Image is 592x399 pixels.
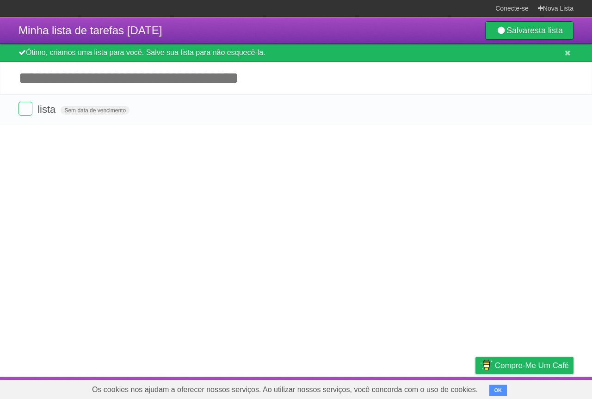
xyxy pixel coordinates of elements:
font: Nova Lista [543,5,573,12]
a: Desenvolvedores [359,379,416,397]
font: esta lista [530,26,563,35]
img: Compre-me um café [480,357,493,373]
font: Compre-me um café [495,361,569,370]
font: lista [37,104,55,115]
a: Sobre [328,379,348,397]
a: Sugira um recurso [513,379,573,397]
label: Feito [18,102,32,116]
button: OK [489,385,507,396]
font: OK [494,387,502,393]
font: Sem data de vencimento [64,107,126,114]
font: Os cookies nos ajudam a oferecer nossos serviços. Ao utilizar nossos serviços, você concorda com ... [92,386,478,393]
font: Salvar [506,26,530,35]
a: Salvaresta lista [485,21,573,40]
font: Conecte-se [495,5,529,12]
font: Minha lista de tarefas [DATE] [18,24,162,37]
font: Ótimo, criamos uma lista para você. Salve sua lista para não esquecê-la. [26,49,265,56]
a: Termos [427,379,451,397]
a: Privacidade [463,379,502,397]
a: Compre-me um café [475,357,573,374]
